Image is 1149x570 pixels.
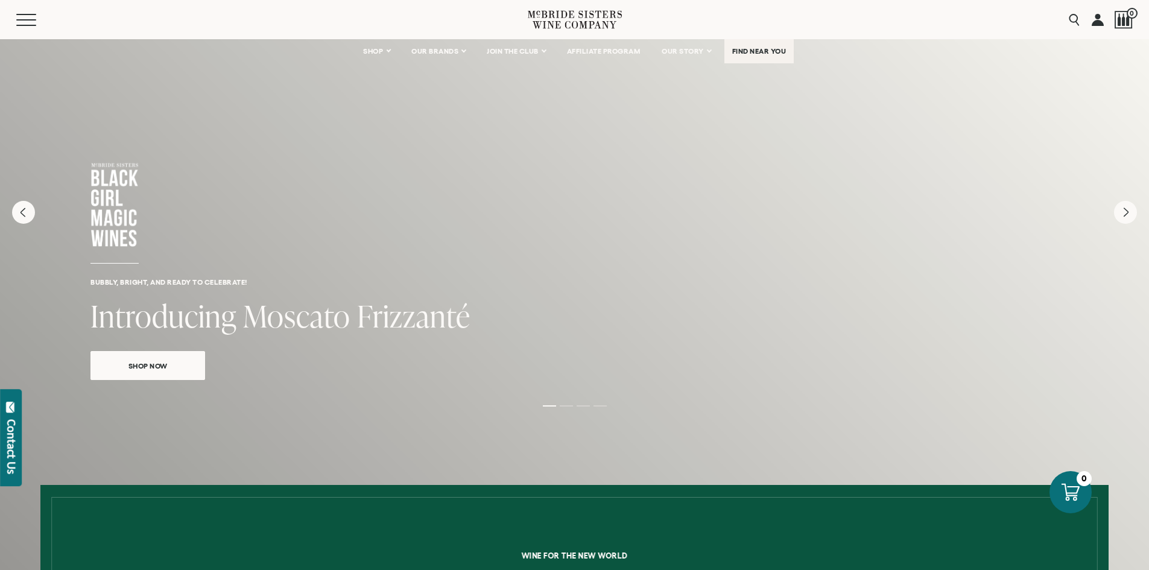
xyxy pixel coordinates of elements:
[1127,8,1138,19] span: 0
[243,295,350,337] span: Moscato
[487,47,539,55] span: JOIN THE CLUB
[1114,201,1137,224] button: Next
[404,39,473,63] a: OUR BRANDS
[559,39,648,63] a: AFFILIATE PROGRAM
[732,47,787,55] span: FIND NEAR YOU
[90,351,205,380] a: Shop Now
[12,201,35,224] button: Previous
[90,278,1059,286] h6: Bubbly, bright, and ready to celebrate!
[134,551,1014,560] h6: Wine for the new world
[5,419,17,474] div: Contact Us
[16,14,60,26] button: Mobile Menu Trigger
[654,39,718,63] a: OUR STORY
[363,47,384,55] span: SHOP
[724,39,794,63] a: FIND NEAR YOU
[355,39,397,63] a: SHOP
[107,359,189,373] span: Shop Now
[560,405,573,407] li: Page dot 2
[357,295,470,337] span: Frizzanté
[411,47,458,55] span: OUR BRANDS
[567,47,641,55] span: AFFILIATE PROGRAM
[1077,471,1092,486] div: 0
[479,39,553,63] a: JOIN THE CLUB
[577,405,590,407] li: Page dot 3
[593,405,607,407] li: Page dot 4
[662,47,704,55] span: OUR STORY
[90,295,236,337] span: Introducing
[543,405,556,407] li: Page dot 1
